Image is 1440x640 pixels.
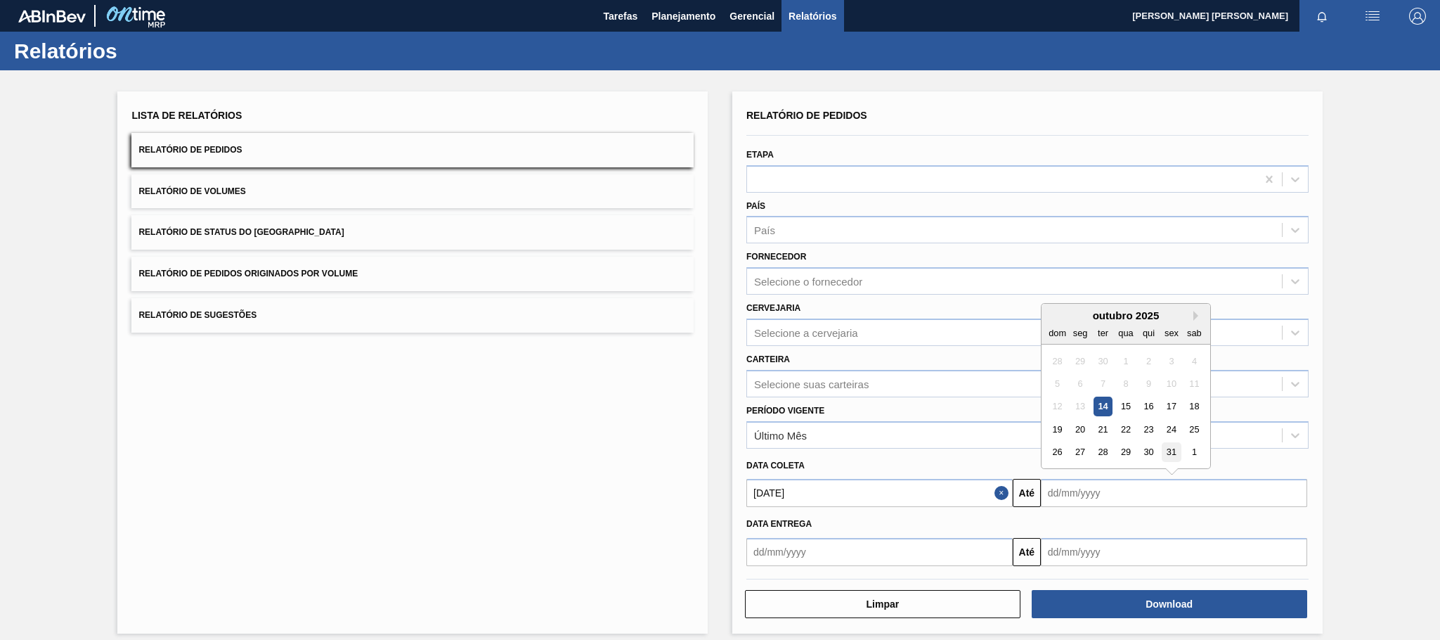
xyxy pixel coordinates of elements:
[746,406,824,416] label: Período Vigente
[729,8,774,25] span: Gerencial
[1116,397,1135,416] div: Choose quarta-feira, 15 de outubro de 2025
[746,461,805,471] span: Data coleta
[1094,397,1113,416] div: Choose terça-feira, 14 de outubro de 2025
[1139,374,1158,393] div: Not available quinta-feira, 9 de outubro de 2025
[1409,8,1426,25] img: Logout
[1162,374,1181,393] div: Not available sexta-feira, 10 de outubro de 2025
[1139,352,1158,371] div: Not available quinta-feira, 2 de outubro de 2025
[603,8,637,25] span: Tarefas
[746,150,774,160] label: Etapa
[1048,374,1067,393] div: Not available domingo, 5 de outubro de 2025
[754,224,775,236] div: País
[18,10,86,23] img: TNhmsLtSVTkK8tSr43FrP2fwEKptu5GPRR3wAAAABJRU5ErkJggg==
[1139,443,1158,462] div: Choose quinta-feira, 30 de outubro de 2025
[131,133,694,167] button: Relatório de Pedidos
[1041,538,1307,566] input: dd/mm/yyyy
[138,186,245,196] span: Relatório de Volumes
[745,590,1020,618] button: Limpar
[746,252,806,262] label: Fornecedor
[1162,352,1181,371] div: Not available sexta-feira, 3 de outubro de 2025
[1032,590,1307,618] button: Download
[1094,352,1113,371] div: Not available terça-feira, 30 de setembro de 2025
[746,201,765,211] label: País
[1162,397,1181,416] div: Choose sexta-feira, 17 de outubro de 2025
[1094,324,1113,343] div: ter
[131,298,694,333] button: Relatório de Sugestões
[1364,8,1381,25] img: userActions
[1046,350,1205,463] div: month 2025-10
[746,303,800,313] label: Cervejaria
[1162,420,1181,439] div: Choose sexta-feira, 24 de outubro de 2025
[754,326,858,338] div: Selecione a cervejaria
[1185,374,1204,393] div: Not available sábado, 11 de outubro de 2025
[1070,324,1089,343] div: seg
[1299,6,1344,26] button: Notificações
[651,8,715,25] span: Planejamento
[1070,352,1089,371] div: Not available segunda-feira, 29 de setembro de 2025
[1048,443,1067,462] div: Choose domingo, 26 de outubro de 2025
[1162,324,1181,343] div: sex
[131,257,694,291] button: Relatório de Pedidos Originados por Volume
[746,479,1013,507] input: dd/mm/yyyy
[1116,443,1135,462] div: Choose quarta-feira, 29 de outubro de 2025
[754,276,862,288] div: Selecione o fornecedor
[1162,443,1181,462] div: Choose sexta-feira, 31 de outubro de 2025
[1048,352,1067,371] div: Not available domingo, 28 de setembro de 2025
[1041,479,1307,507] input: dd/mm/yyyy
[754,429,807,441] div: Último Mês
[131,174,694,209] button: Relatório de Volumes
[131,110,242,121] span: Lista de Relatórios
[1139,420,1158,439] div: Choose quinta-feira, 23 de outubro de 2025
[746,538,1013,566] input: dd/mm/yyyy
[1042,309,1210,321] div: outubro 2025
[746,354,790,364] label: Carteira
[789,8,836,25] span: Relatórios
[1139,324,1158,343] div: qui
[138,310,257,320] span: Relatório de Sugestões
[1116,324,1135,343] div: qua
[1094,374,1113,393] div: Not available terça-feira, 7 de outubro de 2025
[1185,420,1204,439] div: Choose sábado, 25 de outubro de 2025
[1185,397,1204,416] div: Choose sábado, 18 de outubro de 2025
[1185,352,1204,371] div: Not available sábado, 4 de outubro de 2025
[1116,374,1135,393] div: Not available quarta-feira, 8 de outubro de 2025
[131,215,694,250] button: Relatório de Status do [GEOGRAPHIC_DATA]
[994,479,1013,507] button: Close
[746,110,867,121] span: Relatório de Pedidos
[754,378,869,390] div: Selecione suas carteiras
[14,43,264,59] h1: Relatórios
[1013,538,1041,566] button: Até
[138,227,344,237] span: Relatório de Status do [GEOGRAPHIC_DATA]
[1048,324,1067,343] div: dom
[1070,397,1089,416] div: Not available segunda-feira, 13 de outubro de 2025
[1185,443,1204,462] div: Choose sábado, 1 de novembro de 2025
[1070,420,1089,439] div: Choose segunda-feira, 20 de outubro de 2025
[1070,443,1089,462] div: Choose segunda-feira, 27 de outubro de 2025
[138,145,242,155] span: Relatório de Pedidos
[138,269,358,279] span: Relatório de Pedidos Originados por Volume
[1116,420,1135,439] div: Choose quarta-feira, 22 de outubro de 2025
[746,519,812,529] span: Data Entrega
[1116,352,1135,371] div: Not available quarta-feira, 1 de outubro de 2025
[1070,374,1089,393] div: Not available segunda-feira, 6 de outubro de 2025
[1094,420,1113,439] div: Choose terça-feira, 21 de outubro de 2025
[1013,479,1041,507] button: Até
[1094,443,1113,462] div: Choose terça-feira, 28 de outubro de 2025
[1048,397,1067,416] div: Not available domingo, 12 de outubro de 2025
[1193,311,1203,321] button: Next Month
[1048,420,1067,439] div: Choose domingo, 19 de outubro de 2025
[1139,397,1158,416] div: Choose quinta-feira, 16 de outubro de 2025
[1185,324,1204,343] div: sab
